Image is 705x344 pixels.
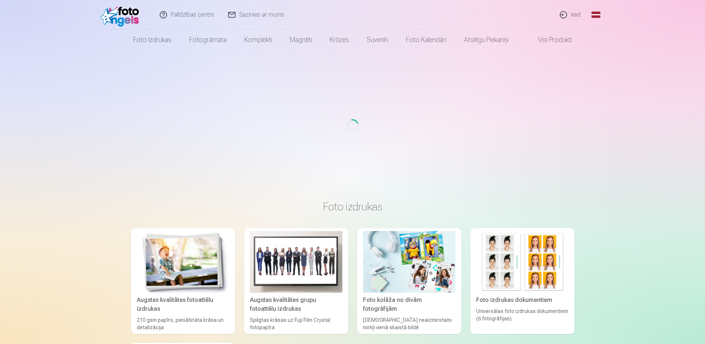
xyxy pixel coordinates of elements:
a: Atslēgu piekariņi [455,30,517,50]
img: Foto izdrukas dokumentiem [476,231,569,293]
a: Foto izdrukas dokumentiemFoto izdrukas dokumentiemUniversālas foto izdrukas dokumentiem (6 fotogr... [470,228,574,334]
a: Foto izdrukas [124,30,180,50]
a: Foto kalendāri [397,30,455,50]
div: Spilgtas krāsas uz Fuji Film Crystal fotopapīra [247,316,345,331]
h3: Foto izdrukas [137,200,569,213]
a: Magnēti [281,30,321,50]
a: Fotogrāmata [180,30,235,50]
div: Foto izdrukas dokumentiem [473,296,572,305]
a: Foto kolāža no divām fotogrāfijāmFoto kolāža no divām fotogrāfijām[DEMOGRAPHIC_DATA] neaizmirstam... [357,228,461,334]
a: Komplekti [235,30,281,50]
div: Universālas foto izdrukas dokumentiem (6 fotogrāfijas) [473,307,572,331]
a: Augstas kvalitātes grupu fotoattēlu izdrukasAugstas kvalitātes grupu fotoattēlu izdrukasSpilgtas ... [244,228,348,334]
a: Augstas kvalitātes fotoattēlu izdrukasAugstas kvalitātes fotoattēlu izdrukas210 gsm papīrs, piesā... [131,228,235,334]
div: Foto kolāža no divām fotogrāfijām [360,296,458,313]
a: Krūzes [321,30,358,50]
div: [DEMOGRAPHIC_DATA] neaizmirstami mirkļi vienā skaistā bildē [360,316,458,331]
img: Augstas kvalitātes grupu fotoattēlu izdrukas [250,231,342,293]
a: Visi produkti [517,30,581,50]
div: 210 gsm papīrs, piesātināta krāsa un detalizācija [134,316,232,331]
img: Foto kolāža no divām fotogrāfijām [363,231,455,293]
div: Augstas kvalitātes fotoattēlu izdrukas [134,296,232,313]
div: Augstas kvalitātes grupu fotoattēlu izdrukas [247,296,345,313]
img: Augstas kvalitātes fotoattēlu izdrukas [137,231,229,293]
a: Suvenīri [358,30,397,50]
img: /fa1 [101,3,143,27]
